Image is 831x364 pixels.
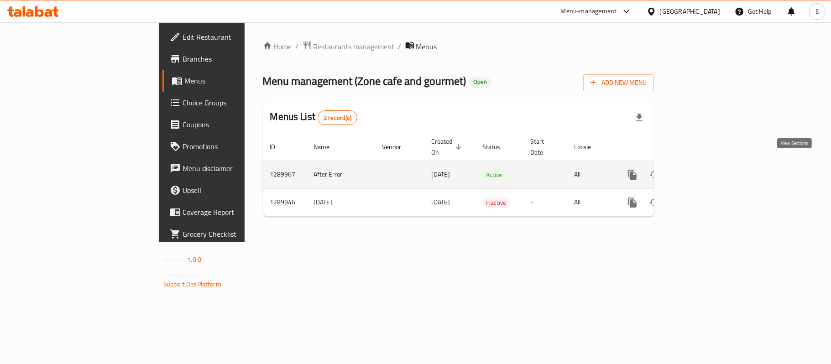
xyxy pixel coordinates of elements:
a: Promotions [162,135,298,157]
div: [GEOGRAPHIC_DATA] [660,6,720,16]
span: [DATE] [432,168,450,180]
span: Coverage Report [183,207,290,218]
span: Restaurants management [314,41,395,52]
span: Menu disclaimer [183,163,290,174]
a: Restaurants management [303,41,395,52]
a: Coupons [162,114,298,135]
div: Total records count [318,110,357,125]
span: Inactive [483,198,510,208]
span: Upsell [183,185,290,196]
span: Locale [575,141,603,152]
a: Branches [162,48,298,70]
span: Promotions [183,141,290,152]
span: 2 record(s) [318,114,357,122]
a: Edit Restaurant [162,26,298,48]
span: Open [470,78,491,86]
span: Grocery Checklist [183,229,290,239]
span: Edit Restaurant [183,31,290,42]
span: Start Date [531,136,556,158]
div: Inactive [483,197,510,208]
span: Coupons [183,119,290,130]
td: After Error [307,161,375,188]
div: Open [470,77,491,88]
h2: Menus List [270,110,357,125]
a: Choice Groups [162,92,298,114]
span: Choice Groups [183,97,290,108]
span: Status [483,141,512,152]
span: E [815,6,819,16]
span: Name [314,141,342,152]
a: Coverage Report [162,201,298,223]
button: Change Status [643,192,665,213]
td: - [523,188,567,216]
span: Active [483,170,506,180]
span: Vendor [382,141,413,152]
button: more [622,164,643,186]
button: more [622,192,643,213]
div: Menu-management [561,6,617,17]
li: / [398,41,402,52]
td: [DATE] [307,188,375,216]
a: Menu disclaimer [162,157,298,179]
a: Menus [162,70,298,92]
a: Grocery Checklist [162,223,298,245]
span: Menu management ( Zone cafe and gourmet ) [263,71,466,91]
a: Upsell [162,179,298,201]
button: Add New Menu [583,74,654,91]
table: enhanced table [263,133,716,217]
div: Active [483,169,506,180]
td: All [567,161,614,188]
span: Branches [183,53,290,64]
span: Menus [416,41,437,52]
span: Created On [432,136,465,158]
div: Export file [628,107,650,129]
td: - [523,161,567,188]
th: Actions [614,133,716,161]
button: Change Status [643,164,665,186]
span: Menus [184,75,290,86]
td: All [567,188,614,216]
span: ID [270,141,287,152]
nav: breadcrumb [263,41,654,52]
span: Version: [163,254,186,265]
span: Add New Menu [591,77,647,88]
a: Support.OpsPlatform [163,278,221,290]
span: Get support on: [163,269,205,281]
span: 1.0.0 [187,254,201,265]
span: [DATE] [432,196,450,208]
